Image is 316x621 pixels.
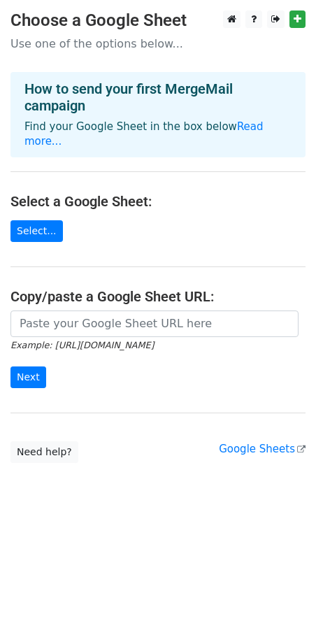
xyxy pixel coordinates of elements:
h3: Choose a Google Sheet [10,10,306,31]
a: Google Sheets [219,443,306,455]
input: Paste your Google Sheet URL here [10,310,299,337]
h4: How to send your first MergeMail campaign [24,80,292,114]
p: Use one of the options below... [10,36,306,51]
h4: Copy/paste a Google Sheet URL: [10,288,306,305]
a: Read more... [24,120,264,148]
p: Find your Google Sheet in the box below [24,120,292,149]
a: Select... [10,220,63,242]
input: Next [10,366,46,388]
a: Need help? [10,441,78,463]
h4: Select a Google Sheet: [10,193,306,210]
small: Example: [URL][DOMAIN_NAME] [10,340,154,350]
